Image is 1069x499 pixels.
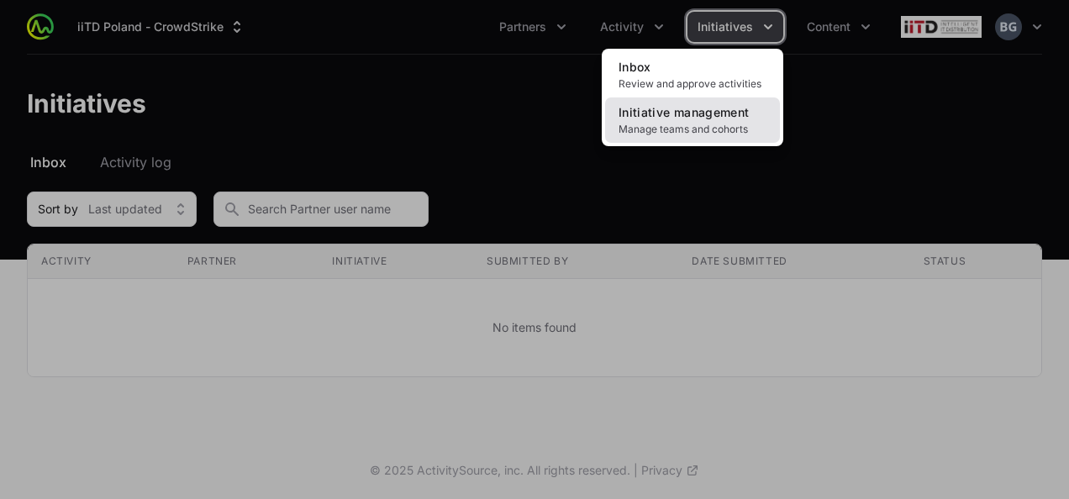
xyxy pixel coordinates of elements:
[687,12,783,42] div: Initiatives menu
[619,77,766,91] span: Review and approve activities
[619,60,651,74] span: Inbox
[619,105,749,119] span: Initiative management
[619,123,766,136] span: Manage teams and cohorts
[605,52,780,97] a: InboxReview and approve activities
[54,12,881,42] div: Main navigation
[605,97,780,143] a: Initiative managementManage teams and cohorts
